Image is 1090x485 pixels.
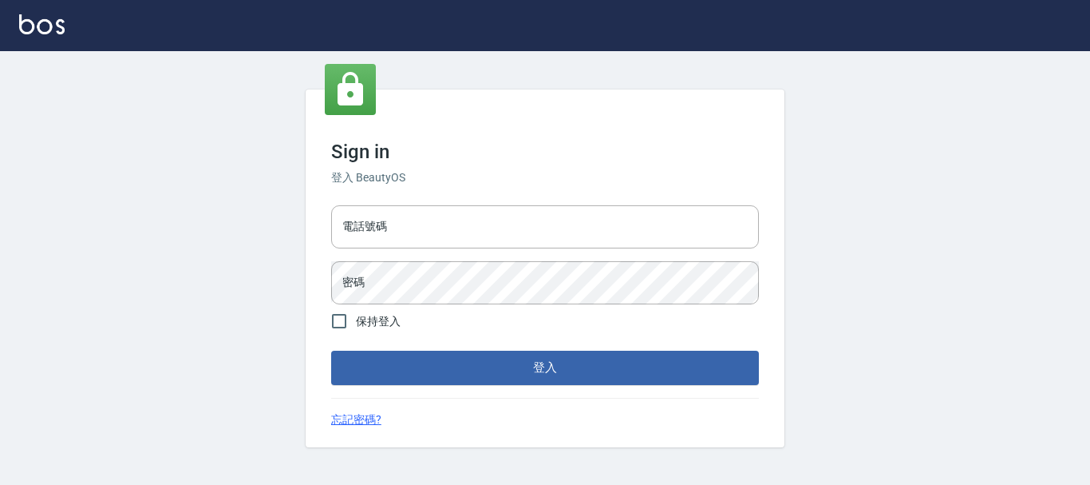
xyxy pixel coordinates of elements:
[331,169,759,186] h6: 登入 BeautyOS
[356,313,401,330] span: 保持登入
[19,14,65,34] img: Logo
[331,411,381,428] a: 忘記密碼?
[331,141,759,163] h3: Sign in
[331,351,759,384] button: 登入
